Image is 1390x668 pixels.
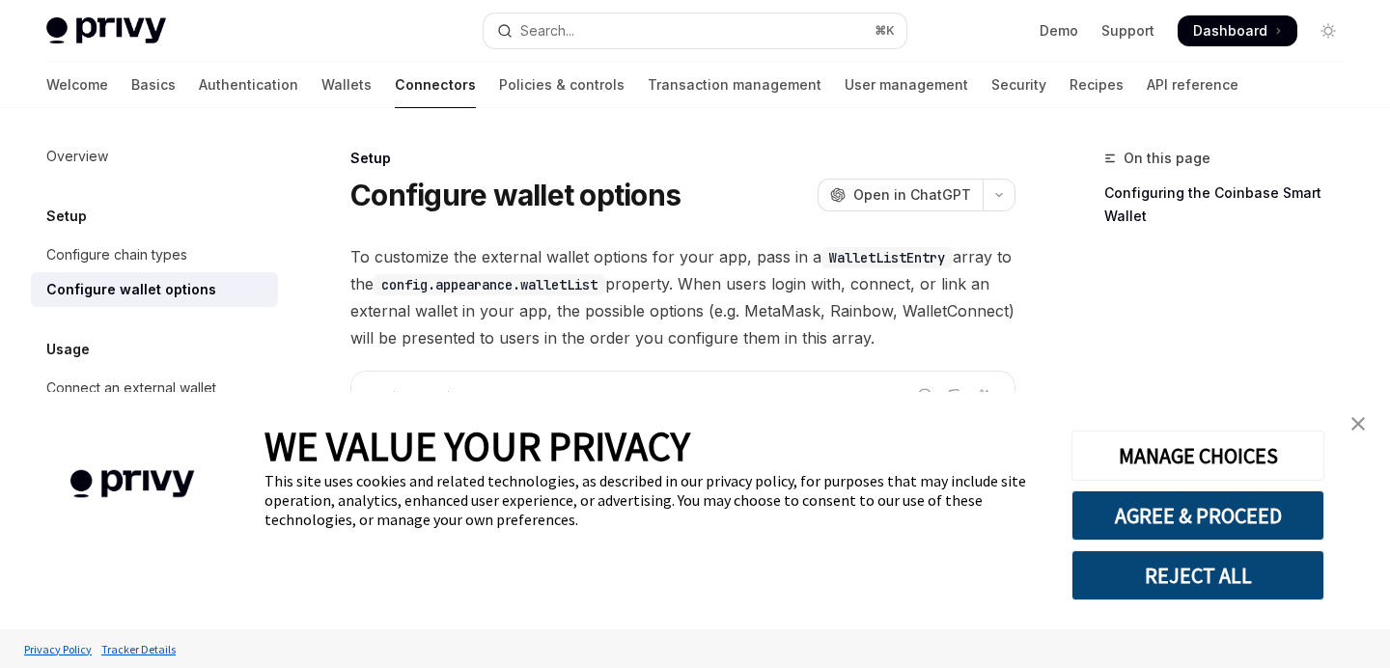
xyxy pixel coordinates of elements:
[321,62,372,108] a: Wallets
[1313,15,1344,46] button: Toggle dark mode
[367,388,375,405] span: <
[350,243,1015,351] span: To customize the external wallet options for your app, pass in a array to the property. When user...
[1193,21,1267,41] span: Dashboard
[818,179,983,211] button: Open in ChatGPT
[991,62,1046,108] a: Security
[46,205,87,228] h5: Setup
[199,62,298,108] a: Authentication
[1351,417,1365,431] img: close banner
[31,237,278,272] a: Configure chain types
[1071,550,1324,600] button: REJECT ALL
[46,278,216,301] div: Configure wallet options
[97,632,181,666] a: Tracker Details
[484,14,905,48] button: Open search
[943,383,968,408] button: Copy the contents from the code block
[46,376,216,400] div: Connect an external wallet
[264,421,690,471] span: WE VALUE YOUR PRIVACY
[853,185,971,205] span: Open in ChatGPT
[395,62,476,108] a: Connectors
[31,272,278,307] a: Configure wallet options
[1104,178,1359,232] a: Configuring the Coinbase Smart Wallet
[1339,404,1377,443] a: close banner
[912,383,937,408] button: Report incorrect code
[499,62,625,108] a: Policies & controls
[374,274,605,295] code: config.appearance.walletList
[520,19,574,42] div: Search...
[821,247,953,268] code: WalletListEntry
[648,62,821,108] a: Transaction management
[1178,15,1297,46] a: Dashboard
[19,632,97,666] a: Privacy Policy
[46,243,187,266] div: Configure chain types
[1124,147,1210,170] span: On this page
[974,383,999,408] button: Ask AI
[46,17,166,44] img: light logo
[264,471,1042,529] div: This site uses cookies and related technologies, as described in our privacy policy, for purposes...
[131,62,176,108] a: Basics
[1071,490,1324,541] button: AGREE & PROCEED
[31,139,278,174] a: Overview
[46,62,108,108] a: Welcome
[1040,21,1078,41] a: Demo
[375,388,475,405] span: PrivyProvider
[29,442,236,526] img: company logo
[1071,431,1324,481] button: MANAGE CHOICES
[46,145,108,168] div: Overview
[46,338,90,361] h5: Usage
[875,23,895,39] span: ⌘ K
[350,178,681,212] h1: Configure wallet options
[1101,21,1154,41] a: Support
[31,371,278,405] a: Connect an external wallet
[350,149,1015,168] div: Setup
[1147,62,1238,108] a: API reference
[845,62,968,108] a: User management
[1070,62,1124,108] a: Recipes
